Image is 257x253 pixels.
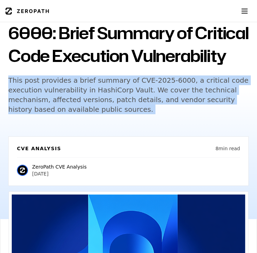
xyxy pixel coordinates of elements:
[17,145,61,152] h6: CVE Analysis
[32,170,87,177] p: [DATE]
[17,165,28,176] img: ZeroPath CVE Analysis
[8,75,249,114] h5: This post provides a brief summary of CVE-2025-6000, a critical code execution vulnerability in H...
[238,4,251,18] button: Toggle menu
[216,145,240,152] p: 8 min read
[32,163,87,170] p: ZeroPath CVE Analysis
